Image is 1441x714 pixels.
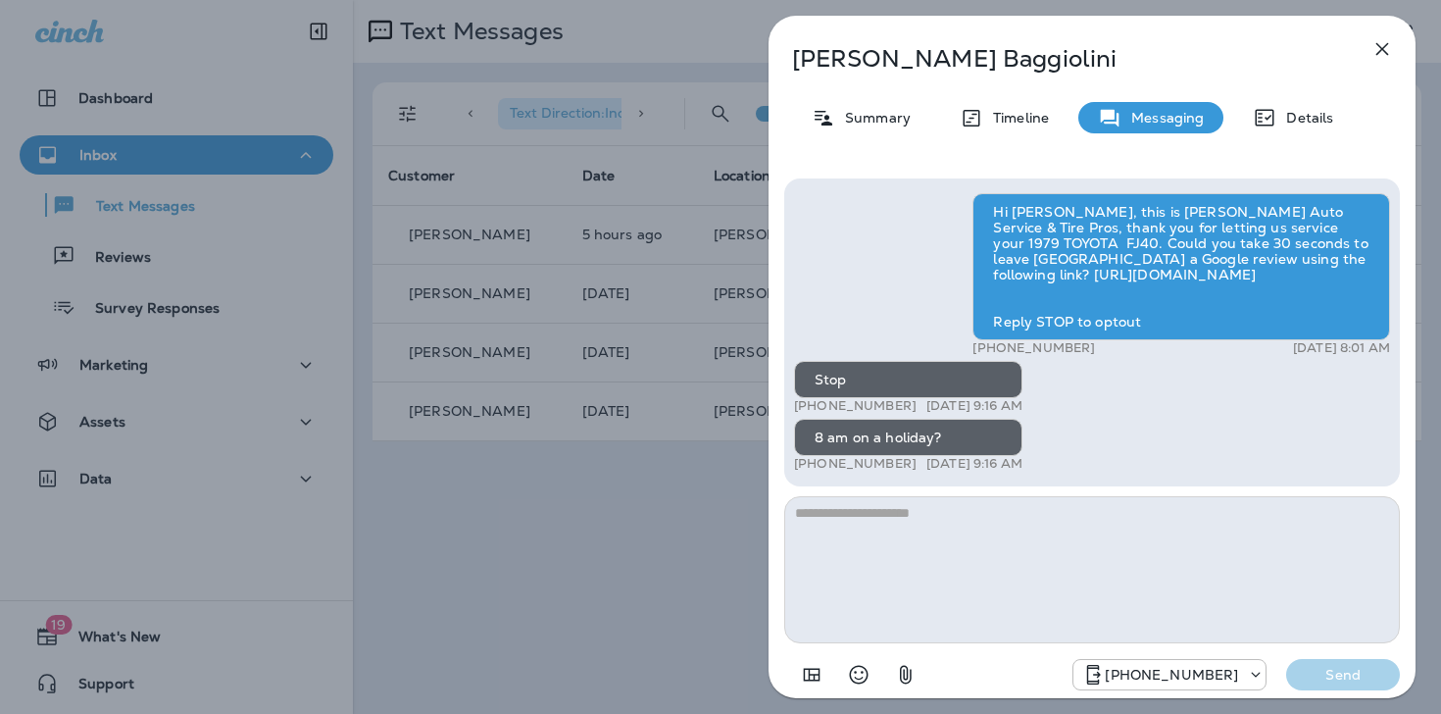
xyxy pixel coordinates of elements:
p: Details [1276,110,1333,126]
p: [DATE] 9:16 AM [926,456,1022,472]
div: 8 am on a holiday? [794,419,1022,456]
p: [DATE] 8:01 AM [1293,340,1390,356]
p: [PERSON_NAME] Baggiolini [792,45,1327,73]
p: Messaging [1121,110,1204,126]
div: +1 (831) 230-8949 [1073,663,1266,687]
button: Add in a premade template [792,655,831,694]
p: Summary [835,110,911,126]
div: Hi [PERSON_NAME], this is [PERSON_NAME] Auto Service & Tire Pros, thank you for letting us servic... [972,193,1390,340]
p: [PHONE_NUMBER] [794,456,917,472]
p: [PHONE_NUMBER] [972,340,1095,356]
div: Stop [794,361,1022,398]
p: Timeline [983,110,1049,126]
p: [DATE] 9:16 AM [926,398,1022,414]
button: Select an emoji [839,655,878,694]
p: [PHONE_NUMBER] [794,398,917,414]
p: [PHONE_NUMBER] [1105,667,1238,683]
